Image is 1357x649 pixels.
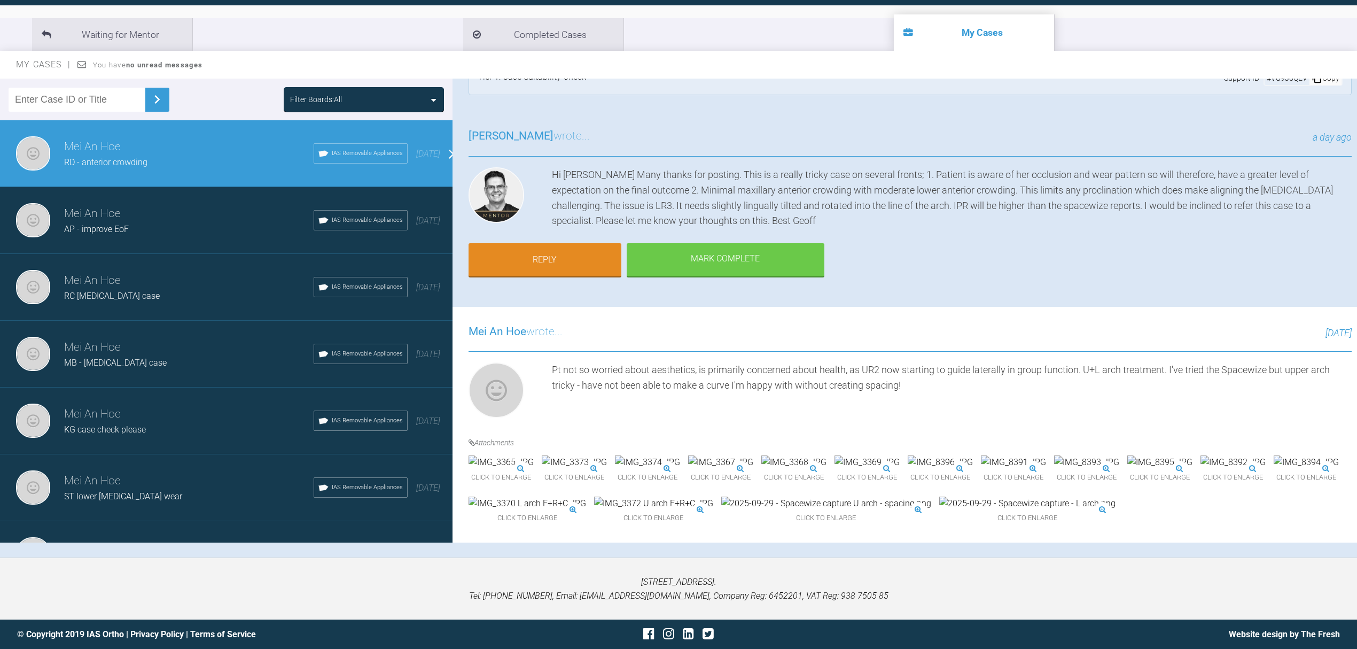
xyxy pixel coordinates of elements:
[542,455,607,469] img: IMG_3373.JPG
[1309,71,1342,85] div: Copy
[908,455,973,469] img: IMG_8396.JPG
[190,629,256,639] a: Terms of Service
[1274,469,1339,486] span: Click to enlarge
[130,629,184,639] a: Privacy Policy
[1274,455,1339,469] img: IMG_8394.JPG
[9,88,145,112] input: Enter Case ID or Title
[463,18,623,51] li: Completed Cases
[688,469,753,486] span: Click to enlarge
[16,136,50,171] img: Mei An Hoe
[939,497,1116,511] img: 2025-09-29 - Spacewize capture - L arch.png
[16,203,50,237] img: Mei An Hoe
[721,510,931,527] span: Click to enlarge
[64,338,314,357] h3: Mei An Hoe
[627,243,824,276] div: Mark Complete
[64,405,314,423] h3: Mei An Hoe
[688,455,753,469] img: IMG_3367.JPG
[594,497,713,511] img: IMG_3372 U arch F+R+C.JPG
[1224,72,1259,84] span: Support ID
[542,469,607,486] span: Click to enlarge
[1265,72,1309,84] div: # VU9J6QEV
[332,215,403,225] span: IAS Removable Appliances
[469,469,534,486] span: Click to enlarge
[761,469,826,486] span: Click to enlarge
[1325,327,1352,338] span: [DATE]
[1127,469,1192,486] span: Click to enlarge
[416,215,440,226] span: [DATE]
[1127,455,1192,469] img: IMG_8395.JPG
[126,61,202,69] strong: no unread messages
[469,510,586,527] span: Click to enlarge
[332,483,403,492] span: IAS Removable Appliances
[1313,132,1352,143] span: a day ago
[416,349,440,359] span: [DATE]
[721,497,931,511] img: 2025-09-29 - Spacewize capture U arch - spacing.png
[469,243,621,276] a: Reply
[64,205,314,223] h3: Mei An Hoe
[332,349,403,359] span: IAS Removable Appliances
[469,437,1352,449] h4: Attachments
[981,469,1046,486] span: Click to enlarge
[16,59,71,69] span: My Cases
[469,167,524,223] img: Geoff Stone
[416,282,440,292] span: [DATE]
[290,94,342,105] div: Filter Boards: All
[64,539,314,557] h3: Mei An Hoe
[332,149,403,158] span: IAS Removable Appliances
[981,455,1046,469] img: IMG_8391.JPG
[64,491,182,501] span: ST lower [MEDICAL_DATA] wear
[16,270,50,304] img: Mei An Hoe
[615,469,680,486] span: Click to enlarge
[1200,455,1266,469] img: IMG_8392.JPG
[64,157,147,167] span: RD - anterior crowding
[64,424,146,435] span: KG case check please
[1200,469,1266,486] span: Click to enlarge
[64,138,314,156] h3: Mei An Hoe
[149,91,166,108] img: chevronRight.28bd32b0.svg
[469,127,590,145] h3: wrote...
[64,472,314,490] h3: Mei An Hoe
[332,282,403,292] span: IAS Removable Appliances
[32,18,192,51] li: Waiting for Mentor
[469,497,586,511] img: IMG_3370 L arch F+R+C.JPG
[416,416,440,426] span: [DATE]
[835,469,900,486] span: Click to enlarge
[1054,469,1119,486] span: Click to enlarge
[469,455,534,469] img: IMG_3365.JPG
[64,291,160,301] span: RC [MEDICAL_DATA] case
[16,404,50,438] img: Mei An Hoe
[552,167,1352,229] div: Hi [PERSON_NAME] Many thanks for posting. This is a really tricky case on several fronts; 1. Pati...
[908,469,973,486] span: Click to enlarge
[64,358,167,368] span: MB - [MEDICAL_DATA] case
[93,61,202,69] span: You have
[16,537,50,571] img: Mei An Hoe
[939,510,1116,527] span: Click to enlarge
[17,575,1340,602] p: [STREET_ADDRESS]. Tel: [PHONE_NUMBER], Email: [EMAIL_ADDRESS][DOMAIN_NAME], Company Reg: 6452201,...
[469,362,524,418] img: Mei An Hoe
[416,149,440,159] span: [DATE]
[416,483,440,493] span: [DATE]
[552,362,1352,422] div: Pt not so worried about aesthetics, is primarily concerned about health, as UR2 now starting to g...
[64,272,314,290] h3: Mei An Hoe
[835,455,900,469] img: IMG_3369.JPG
[469,325,526,338] span: Mei An Hoe
[17,628,458,642] div: © Copyright 2019 IAS Ortho | |
[478,70,586,86] div: Tier 1: Case Suitability Check
[332,416,403,426] span: IAS Removable Appliances
[16,337,50,371] img: Mei An Hoe
[761,455,826,469] img: IMG_3368.JPG
[64,224,129,234] span: AP - improve EoF
[469,129,553,142] span: [PERSON_NAME]
[469,323,563,341] h3: wrote...
[615,455,680,469] img: IMG_3374.JPG
[16,470,50,505] img: Mei An Hoe
[1229,629,1340,639] a: Website design by The Fresh
[1054,455,1119,469] img: IMG_8393.JPG
[894,14,1054,51] li: My Cases
[594,510,713,527] span: Click to enlarge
